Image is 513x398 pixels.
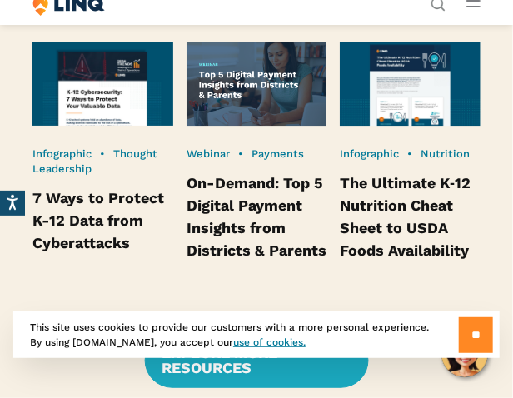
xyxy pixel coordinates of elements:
[187,147,230,160] a: Webinar
[340,42,480,125] img: Ultimate K‑12 Nutrition cheat sheet to USDA Foods Availability
[340,147,480,162] div: •
[340,174,471,259] a: The Ultimate K‑12 Nutrition Cheat Sheet to USDA Foods Availability
[13,311,500,358] div: This site uses cookies to provide our customers with a more personal experience. By using [DOMAIN...
[187,174,326,259] a: On-Demand: Top 5 Digital Payment Insights from Districts & Parents
[32,42,172,125] img: Cyber Security Handout Thumbnail
[340,147,399,160] a: Infographic
[32,147,172,177] div: •
[32,147,157,175] a: Thought Leadership
[233,336,306,348] a: use of cookies.
[187,147,326,162] div: •
[252,147,304,160] a: Payments
[421,147,470,160] a: Nutrition
[32,147,92,160] a: Infographic
[32,189,164,251] a: 7 Ways to Protect K-12 Data from Cyberattacks
[187,42,326,125] img: 2024 Payments Report Webinar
